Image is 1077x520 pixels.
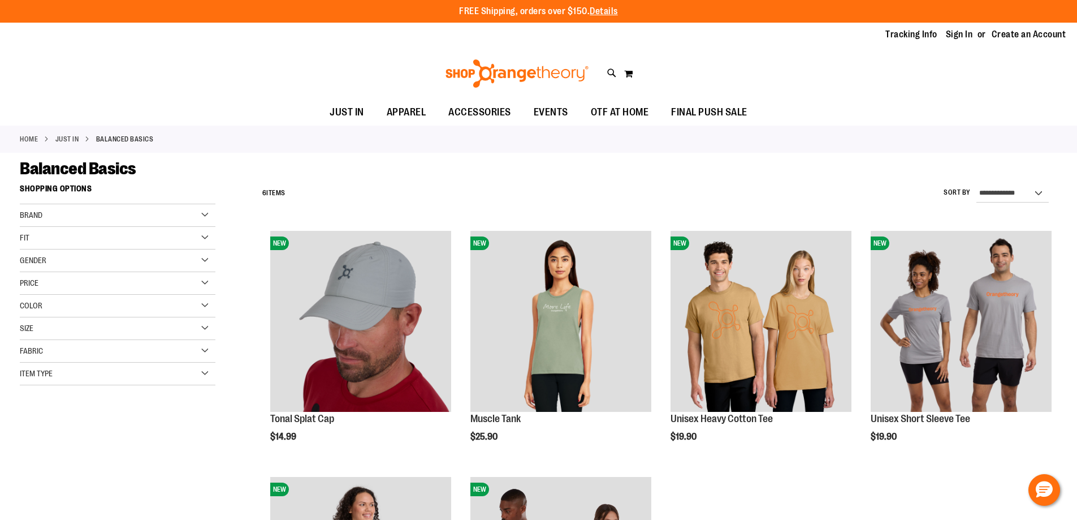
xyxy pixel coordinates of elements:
a: JUST IN [318,100,375,125]
a: Tonal Splat Cap [270,413,334,424]
a: Muscle TankNEW [470,231,651,414]
img: Unisex Short Sleeve Tee [871,231,1052,412]
a: JUST IN [55,134,79,144]
div: product [865,225,1057,471]
span: NEW [470,483,489,496]
a: Unisex Short Sleeve Tee [871,413,970,424]
span: Balanced Basics [20,159,136,178]
span: NEW [671,237,689,250]
img: Muscle Tank [470,231,651,412]
span: EVENTS [534,100,568,125]
span: Item Type [20,369,53,378]
span: $14.99 [270,432,298,442]
span: OTF AT HOME [591,100,649,125]
div: product [665,225,857,471]
span: NEW [871,237,889,250]
span: Price [20,278,38,287]
span: Color [20,301,42,310]
p: FREE Shipping, orders over $150. [459,5,618,18]
span: Size [20,324,33,333]
span: Gender [20,256,46,265]
div: product [465,225,657,471]
span: NEW [270,237,289,250]
div: product [265,225,457,471]
span: Fit [20,233,29,242]
a: FINAL PUSH SALE [660,100,759,126]
a: Create an Account [992,28,1066,41]
img: Unisex Heavy Cotton Tee [671,231,851,412]
a: EVENTS [522,100,579,126]
span: ACCESSORIES [448,100,511,125]
span: $19.90 [871,432,898,442]
a: Product image for Grey Tonal Splat CapNEW [270,231,451,414]
a: APPAREL [375,100,438,126]
span: Fabric [20,346,43,355]
span: NEW [470,237,489,250]
button: Hello, have a question? Let’s chat. [1028,474,1060,506]
label: Sort By [944,188,971,197]
a: Sign In [946,28,973,41]
a: Details [590,6,618,16]
span: APPAREL [387,100,426,125]
span: 6 [262,189,267,197]
img: Shop Orangetheory [444,59,590,88]
h2: Items [262,184,286,202]
a: OTF AT HOME [579,100,660,126]
a: Unisex Heavy Cotton Tee [671,413,773,424]
a: Unisex Short Sleeve TeeNEW [871,231,1052,414]
a: Unisex Heavy Cotton TeeNEW [671,231,851,414]
span: $25.90 [470,432,499,442]
img: Product image for Grey Tonal Splat Cap [270,231,451,412]
strong: Shopping Options [20,179,215,204]
strong: Balanced Basics [96,134,154,144]
span: FINAL PUSH SALE [671,100,747,125]
span: JUST IN [330,100,364,125]
span: NEW [270,483,289,496]
span: $19.90 [671,432,698,442]
a: Home [20,134,38,144]
span: Brand [20,210,42,220]
a: Tracking Info [885,28,937,41]
a: ACCESSORIES [437,100,522,126]
a: Muscle Tank [470,413,521,424]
